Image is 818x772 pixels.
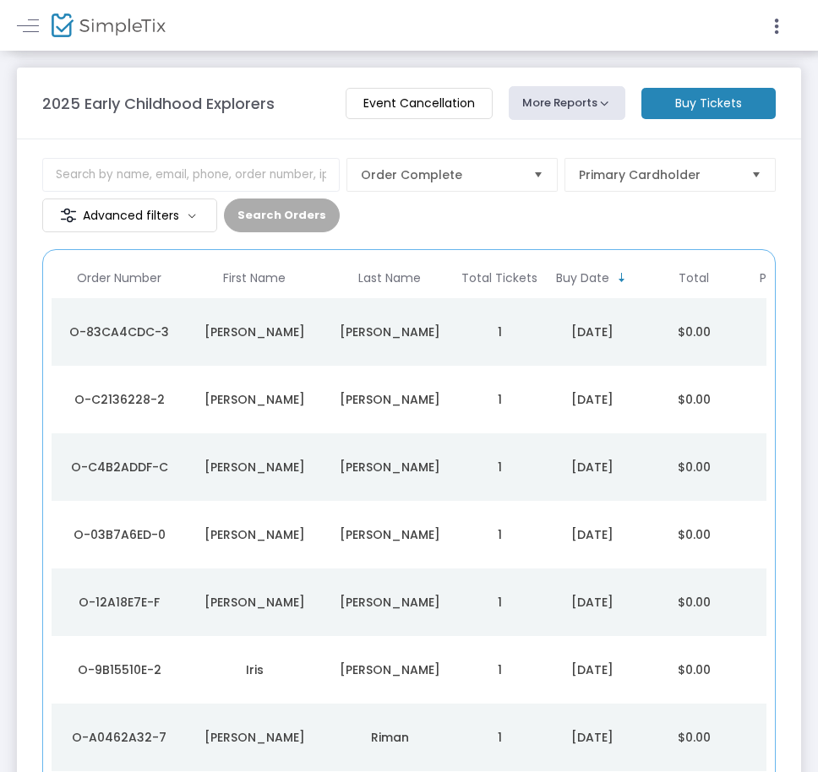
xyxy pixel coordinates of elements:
div: Rivera [326,459,453,476]
div: 9/16/2025 [546,459,639,476]
div: 9/16/2025 [546,729,639,746]
div: Rodas Lopez [326,323,453,340]
div: O-C4B2ADDF-C [56,459,183,476]
div: O-C2136228-2 [56,391,183,408]
td: $0.00 [643,366,744,433]
td: 1 [457,704,542,771]
m-panel-title: 2025 Early Childhood Explorers [42,92,275,115]
div: O-83CA4CDC-3 [56,323,183,340]
div: Maritza [191,459,318,476]
div: 9/16/2025 [546,594,639,611]
m-button: Buy Tickets [641,88,776,119]
div: O-03B7A6ED-0 [56,526,183,543]
span: Order Complete [361,166,520,183]
div: Nolvia [191,391,318,408]
span: Payment [760,271,814,285]
div: O-12A18E7E-F [56,594,183,611]
div: Iris [191,661,318,678]
div: Rios [326,594,453,611]
div: 9/16/2025 [546,391,639,408]
img: filter [60,207,77,224]
div: 9/16/2025 [546,323,639,340]
td: 1 [457,636,542,704]
td: 1 [457,366,542,433]
div: Jessica [191,594,318,611]
div: 9/16/2025 [546,526,639,543]
td: $0.00 [643,636,744,704]
td: 1 [457,433,542,501]
td: $0.00 [643,501,744,568]
td: 1 [457,568,542,636]
div: Rios [326,661,453,678]
span: Buy Date [556,271,609,285]
m-button: Advanced filters [42,198,217,232]
button: More Reports [509,86,625,120]
span: Primary Cardholder [579,166,738,183]
td: $0.00 [643,568,744,636]
div: 9/16/2025 [546,661,639,678]
div: O-A0462A32-7 [56,729,183,746]
td: $0.00 [643,433,744,501]
div: Ilse [191,526,318,543]
td: $0.00 [643,704,744,771]
span: Order Number [77,271,161,285]
div: Rivera [326,391,453,408]
button: Select [744,159,768,191]
td: $0.00 [643,298,744,366]
div: Cecilia [191,323,318,340]
m-button: Event Cancellation [346,88,493,119]
span: Last Name [358,271,421,285]
td: 1 [457,501,542,568]
span: Sortable [615,271,629,285]
input: Search by name, email, phone, order number, ip address, or last 4 digits of card [42,158,340,192]
span: Total [679,271,709,285]
button: Select [526,159,550,191]
th: Total Tickets [457,258,542,298]
div: O-9B15510E-2 [56,661,183,678]
td: 1 [457,298,542,366]
div: Rios Flores [326,526,453,543]
div: Angelica [191,729,318,746]
span: First Name [223,271,286,285]
div: Riman [326,729,453,746]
